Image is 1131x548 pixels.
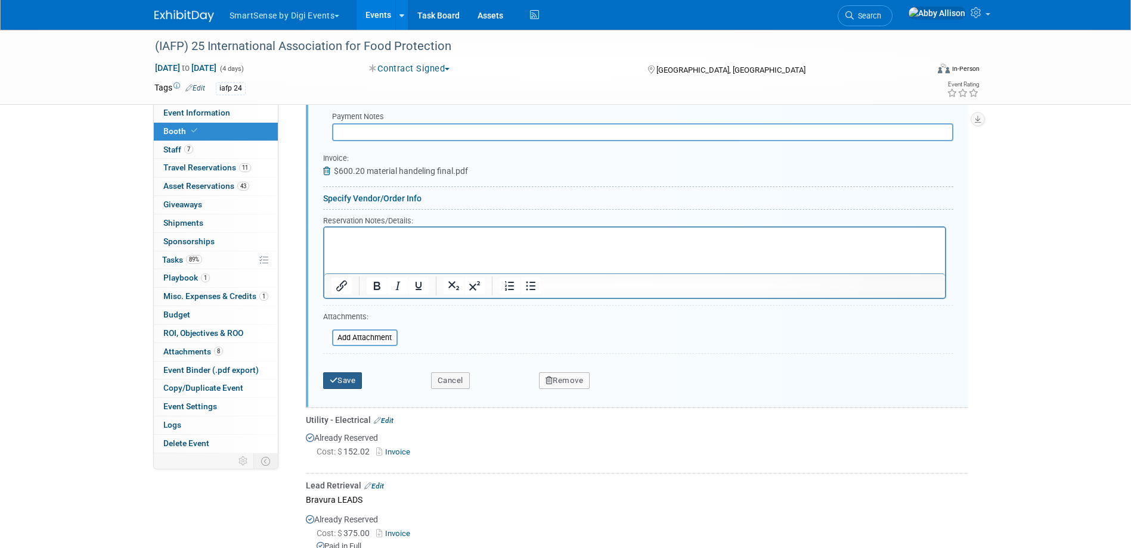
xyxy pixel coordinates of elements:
[854,11,881,20] span: Search
[154,251,278,269] a: Tasks89%
[374,416,393,425] a: Edit
[163,145,193,154] span: Staff
[163,126,200,136] span: Booth
[151,36,910,57] div: (IAFP) 25 International Association for Food Protection
[323,153,468,165] div: Invoice:
[214,347,223,356] span: 8
[306,414,968,426] div: Utility - Electrical
[154,159,278,177] a: Travel Reservations11
[163,273,210,282] span: Playbook
[201,273,210,282] span: 1
[154,178,278,195] a: Asset Reservations43
[154,214,278,232] a: Shipments
[163,383,243,393] span: Copy/Duplicate Event
[154,362,278,379] a: Event Binder (.pdf export)
[323,194,422,203] a: Specify Vendor/Order Info
[162,255,202,264] span: Tasks
[154,233,278,251] a: Sponsorships
[154,379,278,397] a: Copy/Duplicate Event
[163,181,249,191] span: Asset Reservations
[163,328,243,338] span: ROI, Objectives & ROO
[163,218,203,228] span: Shipments
[364,482,384,490] a: Edit
[239,163,251,172] span: 11
[317,447,343,456] span: Cost: $
[253,453,278,469] td: Toggle Event Tabs
[154,343,278,361] a: Attachments8
[323,214,946,226] div: Reservation Notes/Details:
[163,236,215,246] span: Sponsorships
[163,420,181,429] span: Logs
[163,438,209,448] span: Delete Event
[323,166,334,176] a: Remove Attachment
[376,529,415,538] a: Invoice
[163,401,217,411] span: Event Settings
[408,278,429,294] button: Underline
[180,63,191,73] span: to
[216,82,246,95] div: iafp 24
[952,64,980,73] div: In-Person
[154,398,278,416] a: Event Settings
[376,447,415,456] a: Invoice
[332,111,953,123] div: Payment Notes
[388,278,408,294] button: Italic
[184,145,193,154] span: 7
[154,63,217,73] span: [DATE] [DATE]
[365,63,454,75] button: Contract Signed
[154,269,278,287] a: Playbook1
[163,108,230,117] span: Event Information
[185,84,205,92] a: Edit
[317,447,374,456] span: 152.02
[464,278,485,294] button: Superscript
[163,365,259,375] span: Event Binder (.pdf export)
[154,325,278,342] a: ROI, Objectives & ROO
[154,10,214,22] img: ExhibitDay
[947,82,979,88] div: Event Rating
[154,288,278,306] a: Misc. Expenses & Credits1
[237,182,249,191] span: 43
[163,310,190,319] span: Budget
[431,372,470,389] button: Cancel
[306,491,968,507] div: Bravura LEADS
[323,312,398,325] div: Attachments:
[306,426,968,469] div: Already Reserved
[154,82,205,95] td: Tags
[306,479,968,491] div: Lead Retrieval
[163,347,223,356] span: Attachments
[520,278,541,294] button: Bullet list
[323,372,362,389] button: Save
[324,228,945,273] iframe: Rich Text Area
[938,64,950,73] img: Format-Inperson.png
[444,278,464,294] button: Subscript
[908,7,966,20] img: Abby Allison
[857,62,980,80] div: Event Format
[367,278,387,294] button: Bold
[539,372,590,389] button: Remove
[154,123,278,141] a: Booth
[334,166,468,176] span: $600.20 material handeling final.pdf
[259,292,268,301] span: 1
[154,141,278,159] a: Staff7
[233,453,254,469] td: Personalize Event Tab Strip
[154,306,278,324] a: Budget
[154,435,278,453] a: Delete Event
[163,200,202,209] span: Giveaways
[154,416,278,434] a: Logs
[163,163,251,172] span: Travel Reservations
[163,291,268,301] span: Misc. Expenses & Credits
[154,104,278,122] a: Event Information
[838,5,893,26] a: Search
[331,278,352,294] button: Insert/edit link
[317,528,343,538] span: Cost: $
[219,65,244,73] span: (4 days)
[500,278,520,294] button: Numbered list
[186,255,202,264] span: 89%
[154,196,278,214] a: Giveaways
[656,66,805,74] span: [GEOGRAPHIC_DATA], [GEOGRAPHIC_DATA]
[191,127,197,134] i: Booth reservation complete
[317,528,374,538] span: 375.00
